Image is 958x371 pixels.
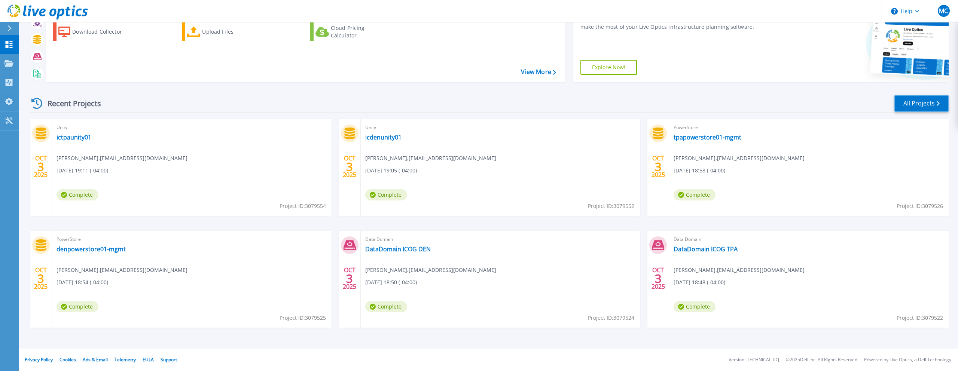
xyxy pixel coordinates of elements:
a: Telemetry [115,356,136,363]
span: 3 [346,275,353,282]
a: Download Collector [53,22,137,41]
span: [PERSON_NAME] , [EMAIL_ADDRESS][DOMAIN_NAME] [57,266,187,274]
span: [PERSON_NAME] , [EMAIL_ADDRESS][DOMAIN_NAME] [674,154,805,162]
span: Data Domain [365,235,636,243]
span: Complete [57,301,98,312]
a: icdenunity01 [365,134,402,141]
span: [PERSON_NAME] , [EMAIL_ADDRESS][DOMAIN_NAME] [365,266,496,274]
span: Project ID: 3079552 [588,202,634,210]
span: 3 [346,163,353,170]
a: Upload Files [182,22,265,41]
span: Project ID: 3079526 [897,202,943,210]
div: OCT 2025 [342,153,357,180]
span: Project ID: 3079522 [897,314,943,322]
span: MC [939,8,948,14]
a: ictpaunity01 [57,134,91,141]
span: [DATE] 19:11 (-04:00) [57,166,108,175]
div: Recent Projects [29,94,111,113]
span: Complete [365,301,407,312]
span: Data Domain [674,235,944,243]
li: Powered by Live Optics, a Dell Technology [864,358,951,362]
a: View More [521,68,556,76]
span: Complete [365,189,407,200]
a: Cloud Pricing Calculator [310,22,394,41]
div: Cloud Pricing Calculator [331,24,391,39]
span: 3 [655,275,662,282]
a: DataDomain ICOG DEN [365,245,431,253]
span: Unity [57,123,327,132]
span: Project ID: 3079524 [588,314,634,322]
div: Find tutorials, instructional guides and other support videos to help you make the most of your L... [580,16,775,31]
span: Complete [674,189,716,200]
span: Complete [674,301,716,312]
a: Cookies [60,356,76,363]
a: Support [161,356,177,363]
span: Project ID: 3079525 [280,314,326,322]
span: 3 [37,275,44,282]
span: PowerStore [674,123,944,132]
span: Unity [365,123,636,132]
a: Ads & Email [83,356,108,363]
span: [DATE] 18:54 (-04:00) [57,278,108,286]
div: Download Collector [72,24,132,39]
span: [DATE] 19:05 (-04:00) [365,166,417,175]
span: [DATE] 18:50 (-04:00) [365,278,417,286]
a: Privacy Policy [25,356,53,363]
span: Complete [57,189,98,200]
a: DataDomain ICOG TPA [674,245,738,253]
a: All Projects [894,95,949,112]
div: OCT 2025 [651,265,665,292]
div: OCT 2025 [651,153,665,180]
span: 3 [37,163,44,170]
a: denpowerstore01-mgmt [57,245,126,253]
span: [PERSON_NAME] , [EMAIL_ADDRESS][DOMAIN_NAME] [674,266,805,274]
span: [DATE] 18:48 (-04:00) [674,278,725,286]
span: [PERSON_NAME] , [EMAIL_ADDRESS][DOMAIN_NAME] [365,154,496,162]
li: © 2025 Dell Inc. All Rights Reserved [786,358,857,362]
li: Version: [TECHNICAL_ID] [729,358,779,362]
a: tpapowerstore01-mgmt [674,134,741,141]
div: Upload Files [202,24,262,39]
div: OCT 2025 [34,153,48,180]
span: [DATE] 18:58 (-04:00) [674,166,725,175]
span: Project ID: 3079554 [280,202,326,210]
div: OCT 2025 [34,265,48,292]
span: [PERSON_NAME] , [EMAIL_ADDRESS][DOMAIN_NAME] [57,154,187,162]
span: PowerStore [57,235,327,243]
a: EULA [143,356,154,363]
div: OCT 2025 [342,265,357,292]
a: Explore Now! [580,60,637,75]
span: 3 [655,163,662,170]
